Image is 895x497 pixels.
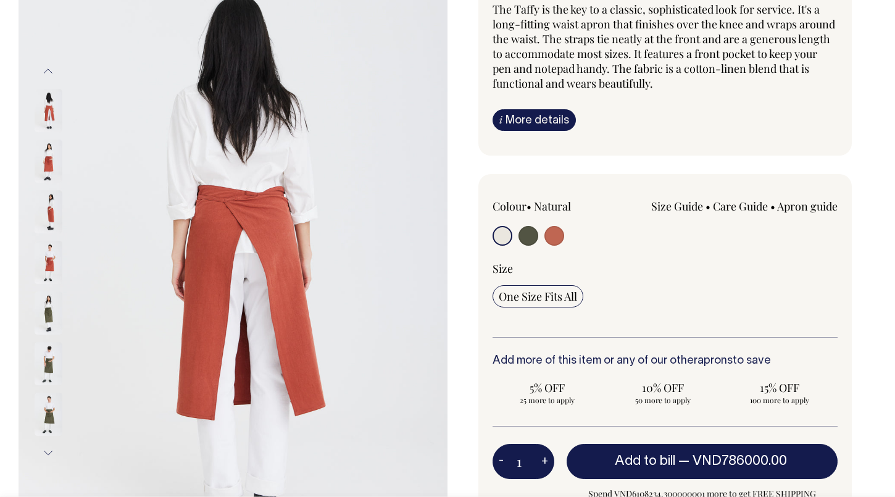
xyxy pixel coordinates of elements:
[493,109,576,131] a: iMore details
[35,393,62,436] img: olive
[770,199,775,214] span: •
[493,2,835,91] span: The Taffy is the key to a classic, sophisticated look for service. It's a long-fitting waist apro...
[615,395,711,405] span: 50 more to apply
[651,199,703,214] a: Size Guide
[499,113,502,126] span: i
[35,89,62,132] img: rust
[693,455,787,467] span: VND786000.00
[609,377,717,409] input: 10% OFF 50 more to apply
[499,289,577,304] span: One Size Fits All
[499,380,595,395] span: 5% OFF
[499,395,595,405] span: 25 more to apply
[777,199,838,214] a: Apron guide
[615,380,711,395] span: 10% OFF
[713,199,768,214] a: Care Guide
[493,261,838,276] div: Size
[39,440,57,467] button: Next
[567,444,838,478] button: Add to bill —VND786000.00
[534,199,571,214] label: Natural
[35,342,62,385] img: olive
[678,455,790,467] span: —
[35,241,62,284] img: rust
[493,449,510,474] button: -
[35,190,62,233] img: rust
[493,285,583,307] input: One Size Fits All
[39,57,57,85] button: Previous
[706,199,710,214] span: •
[35,291,62,335] img: olive
[697,356,733,366] a: aprons
[731,380,828,395] span: 15% OFF
[527,199,531,214] span: •
[493,377,601,409] input: 5% OFF 25 more to apply
[35,140,62,183] img: rust
[535,449,554,474] button: +
[493,355,838,367] h6: Add more of this item or any of our other to save
[731,395,828,405] span: 100 more to apply
[493,199,631,214] div: Colour
[615,455,675,467] span: Add to bill
[725,377,834,409] input: 15% OFF 100 more to apply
